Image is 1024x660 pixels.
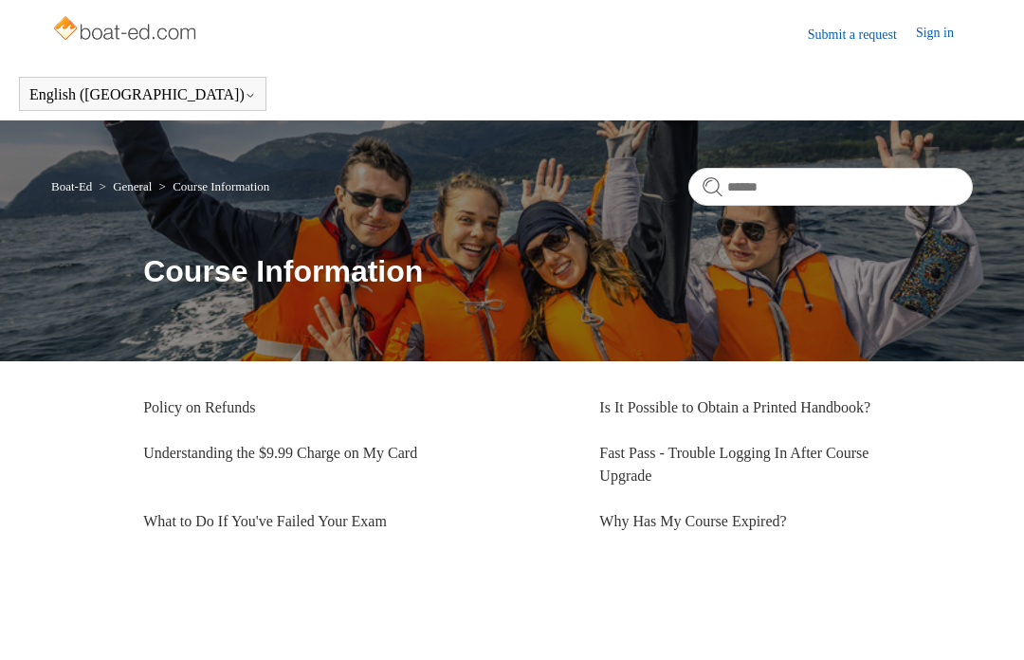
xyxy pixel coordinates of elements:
[155,179,270,193] li: Course Information
[599,513,786,529] a: Why Has My Course Expired?
[51,179,92,193] a: Boat-Ed
[143,248,973,294] h1: Course Information
[808,25,916,45] a: Submit a request
[960,596,1010,646] div: Live chat
[29,86,256,103] button: English ([GEOGRAPHIC_DATA])
[113,179,152,193] a: General
[173,179,269,193] a: Course Information
[51,179,96,193] li: Boat-Ed
[688,168,973,206] input: Search
[143,513,387,529] a: What to Do If You've Failed Your Exam
[51,11,202,49] img: Boat-Ed Help Center home page
[916,23,973,46] a: Sign in
[96,179,155,193] li: General
[599,399,870,415] a: Is It Possible to Obtain a Printed Handbook?
[143,399,255,415] a: Policy on Refunds
[599,445,869,484] a: Fast Pass - Trouble Logging In After Course Upgrade
[143,445,417,461] a: Understanding the $9.99 Charge on My Card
